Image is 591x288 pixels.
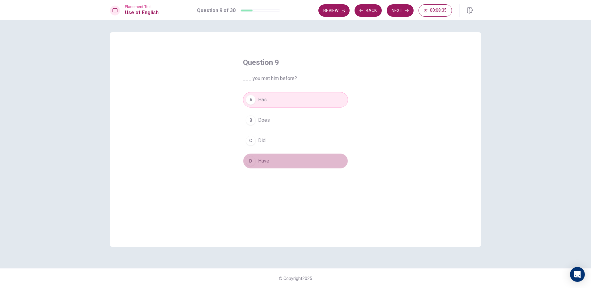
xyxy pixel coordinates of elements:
span: Did [258,137,266,144]
span: 00:08:35 [430,8,447,13]
div: D [246,156,256,166]
span: © Copyright 2025 [279,276,312,281]
h1: Use of English [125,9,159,16]
button: AHas [243,92,348,108]
button: DHave [243,153,348,169]
button: BDoes [243,112,348,128]
span: Does [258,116,270,124]
div: B [246,115,256,125]
button: CDid [243,133,348,148]
h4: Question 9 [243,57,348,67]
button: Back [355,4,382,17]
div: A [246,95,256,105]
span: ___ you met him before? [243,75,348,82]
button: Next [387,4,414,17]
h1: Question 9 of 30 [197,7,236,14]
button: 00:08:35 [419,4,452,17]
span: Placement Test [125,5,159,9]
button: Review [318,4,350,17]
div: Open Intercom Messenger [570,267,585,282]
span: Have [258,157,269,165]
span: Has [258,96,267,104]
div: C [246,136,256,146]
